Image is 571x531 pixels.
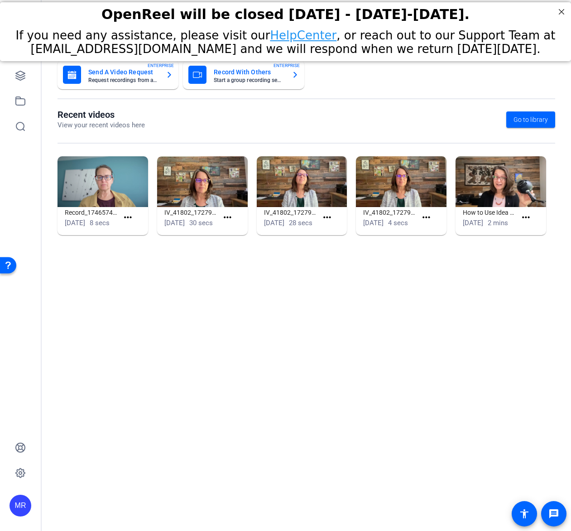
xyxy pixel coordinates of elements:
span: ENTERPRISE [148,62,174,69]
img: How to Use Idea Kit Creator Studio [456,156,546,207]
span: [DATE] [463,219,483,227]
div: MR [10,495,31,517]
span: [DATE] [65,219,85,227]
mat-icon: more_horiz [122,212,134,223]
h1: Recent videos [58,109,145,120]
mat-icon: more_horiz [520,212,532,223]
span: [DATE] [164,219,185,227]
span: Go to library [513,115,548,125]
span: 2 mins [488,219,508,227]
mat-card-title: Send A Video Request [88,67,158,77]
img: Record_1746574321982_webcam [58,156,148,207]
mat-icon: more_horiz [321,212,333,223]
h1: How to Use Idea Kit Creator Studio [463,207,517,218]
a: HelpCenter [270,26,337,40]
div: OpenReel will be closed [DATE] - [DATE]-[DATE]. [11,4,560,20]
span: 30 secs [189,219,213,227]
mat-card-title: Record With Others [214,67,284,77]
span: 8 secs [90,219,110,227]
mat-card-subtitle: Request recordings from anyone, anywhere [88,77,158,83]
p: View your recent videos here [58,120,145,130]
button: Send A Video RequestRequest recordings from anyone, anywhereENTERPRISE [58,60,178,89]
span: ENTERPRISE [274,62,300,69]
h1: IV_41802_1727974122981_webcam [264,207,318,218]
img: IV_41802_1727973997555_webcam [157,156,248,207]
button: Record With OthersStart a group recording sessionENTERPRISE [183,60,304,89]
h1: IV_41802_1727974072817_webcam [363,207,417,218]
span: 28 secs [289,219,312,227]
img: IV_41802_1727974122981_webcam [257,156,347,207]
mat-icon: more_horiz [421,212,432,223]
span: [DATE] [363,219,384,227]
mat-icon: more_horiz [222,212,233,223]
h1: IV_41802_1727973997555_webcam [164,207,218,218]
span: 4 secs [388,219,408,227]
h1: Record_1746574321982_webcam [65,207,119,218]
span: If you need any assistance, please visit our , or reach out to our Support Team at [EMAIL_ADDRESS... [15,26,555,53]
span: [DATE] [264,219,284,227]
mat-card-subtitle: Start a group recording session [214,77,284,83]
mat-icon: accessibility [519,508,530,519]
mat-icon: message [548,508,559,519]
img: IV_41802_1727974072817_webcam [356,156,446,207]
a: Go to library [506,111,555,128]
